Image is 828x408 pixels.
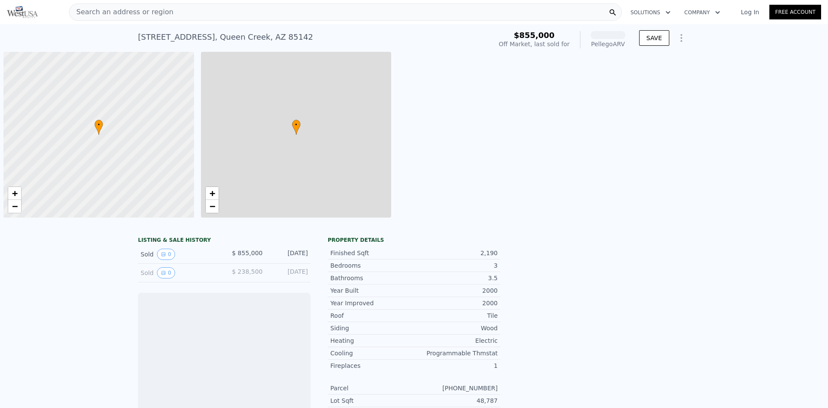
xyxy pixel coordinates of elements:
[330,384,414,392] div: Parcel
[639,30,669,46] button: SAVE
[673,29,690,47] button: Show Options
[499,40,570,48] div: Off Market, last sold for
[232,250,263,256] span: $ 855,000
[414,361,498,370] div: 1
[328,237,500,244] div: Property details
[677,5,727,20] button: Company
[414,249,498,257] div: 2,190
[330,274,414,282] div: Bathrooms
[209,188,215,199] span: +
[731,8,769,16] a: Log In
[69,7,173,17] span: Search an address or region
[292,120,301,135] div: •
[157,249,175,260] button: View historical data
[94,120,103,135] div: •
[514,31,555,40] span: $855,000
[330,396,414,405] div: Lot Sqft
[414,384,498,392] div: [PHONE_NUMBER]
[12,188,18,199] span: +
[624,5,677,20] button: Solutions
[232,268,263,275] span: $ 238,500
[414,286,498,295] div: 2000
[330,249,414,257] div: Finished Sqft
[330,361,414,370] div: Fireplaces
[12,201,18,212] span: −
[292,121,301,129] span: •
[414,349,498,357] div: Programmable Thmstat
[206,200,219,213] a: Zoom out
[330,336,414,345] div: Heating
[591,40,625,48] div: Pellego ARV
[138,31,313,43] div: [STREET_ADDRESS] , Queen Creek , AZ 85142
[8,200,21,213] a: Zoom out
[330,286,414,295] div: Year Built
[141,267,217,278] div: Sold
[157,267,175,278] button: View historical data
[414,324,498,332] div: Wood
[209,201,215,212] span: −
[330,299,414,307] div: Year Improved
[270,249,308,260] div: [DATE]
[7,6,38,18] img: Pellego
[414,396,498,405] div: 48,787
[414,261,498,270] div: 3
[206,187,219,200] a: Zoom in
[414,299,498,307] div: 2000
[330,311,414,320] div: Roof
[330,261,414,270] div: Bedrooms
[330,349,414,357] div: Cooling
[769,5,821,19] a: Free Account
[414,311,498,320] div: Tile
[330,324,414,332] div: Siding
[270,267,308,278] div: [DATE]
[141,249,217,260] div: Sold
[414,274,498,282] div: 3.5
[414,336,498,345] div: Electric
[94,121,103,129] span: •
[8,187,21,200] a: Zoom in
[138,237,310,245] div: LISTING & SALE HISTORY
